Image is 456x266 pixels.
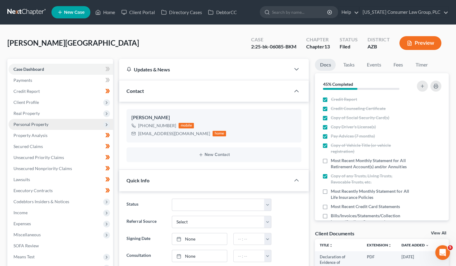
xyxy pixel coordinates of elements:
span: Copy Driver's License(s) [331,124,376,130]
span: Copy of Vehicle Title (or vehicle registration) [331,142,410,154]
span: Lawsuits [13,177,30,182]
a: View All [431,231,446,235]
a: Events [362,59,386,71]
div: [EMAIL_ADDRESS][DOMAIN_NAME] [138,131,210,137]
i: unfold_more [329,244,333,247]
span: Unsecured Priority Claims [13,155,64,160]
div: AZB [367,43,390,50]
span: Pay Advices (7 months) [331,133,375,139]
iframe: Intercom live chat [435,245,450,260]
span: Copy of Social Security Card(s) [331,115,389,121]
a: Client Portal [118,7,158,18]
span: Quick Info [126,177,149,183]
div: Chapter [306,43,330,50]
i: unfold_more [388,244,392,247]
input: -- : -- [234,233,264,245]
a: Extensionunfold_more [367,243,392,247]
span: Property Analysis [13,133,47,138]
span: 13 [324,44,330,49]
span: [PERSON_NAME][GEOGRAPHIC_DATA] [7,38,139,47]
a: Timer [410,59,432,71]
span: Most Recent Credit Card Statements [331,203,400,210]
a: None [172,233,227,245]
i: expand_more [425,244,429,247]
span: Income [13,210,28,215]
span: Miscellaneous [13,232,41,237]
div: Status [340,36,358,43]
div: Case [251,36,296,43]
div: [PHONE_NUMBER] [138,123,176,129]
a: Tasks [338,59,359,71]
span: New Case [64,10,85,15]
a: None [172,250,227,262]
span: Secured Claims [13,144,43,149]
a: DebtorCC [205,7,239,18]
a: Property Analysis [9,130,113,141]
span: Real Property [13,111,40,116]
label: Status [123,199,169,211]
span: Copy of any Trusts, Living Trusts, Revocable Trusts, etc. [331,173,410,185]
a: Home [92,7,118,18]
span: Case Dashboard [13,66,44,72]
div: District [367,36,390,43]
a: Unsecured Priority Claims [9,152,113,163]
div: home [213,131,226,136]
a: Case Dashboard [9,64,113,75]
button: Preview [399,36,441,50]
div: 2:25-bk-06085-BKM [251,43,296,50]
a: [US_STATE] Consumer Law Group, PLC [360,7,448,18]
span: Contact [126,88,144,94]
a: Date Added expand_more [401,243,429,247]
span: Bills/Invoices/Statements/Collection Letters/Creditor Correspondence [331,213,410,225]
span: Unsecured Nonpriority Claims [13,166,72,171]
span: Credit Report [13,89,40,94]
span: SOFA Review [13,243,39,248]
span: Personal Property [13,122,48,127]
a: Lawsuits [9,174,113,185]
div: Filed [340,43,358,50]
button: New Contact [131,152,296,157]
div: Client Documents [315,230,354,237]
span: Expenses [13,221,31,226]
span: Most Recently Monthly Statement for All Life Insurance Policies [331,188,410,200]
span: Means Test [13,254,35,259]
span: Executory Contracts [13,188,53,193]
div: [PERSON_NAME] [131,114,296,121]
a: SOFA Review [9,240,113,251]
input: Search by name... [272,6,328,18]
a: Executory Contracts [9,185,113,196]
span: Payments [13,78,32,83]
span: Client Profile [13,100,39,105]
strong: 45% Completed [323,82,353,87]
a: Titleunfold_more [320,243,333,247]
a: Directory Cases [158,7,205,18]
div: Updates & News [126,66,283,73]
a: Payments [9,75,113,86]
label: Referral Source [123,216,169,228]
div: mobile [179,123,194,128]
a: Credit Report [9,86,113,97]
a: Unsecured Nonpriority Claims [9,163,113,174]
label: Signing Date [123,233,169,245]
a: Fees [388,59,408,71]
input: -- : -- [234,250,264,262]
span: Codebtors Insiders & Notices [13,199,69,204]
label: Consultation [123,250,169,262]
span: 5 [448,245,453,250]
span: Credit Report [331,96,357,102]
span: Credit Counseling Certificate [331,105,386,112]
a: Docs [315,59,336,71]
a: Secured Claims [9,141,113,152]
a: Help [338,7,359,18]
span: Most Recent Monthly Statement for All Retirement Account(s) and/or Annuities [331,158,410,170]
div: Chapter [306,36,330,43]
